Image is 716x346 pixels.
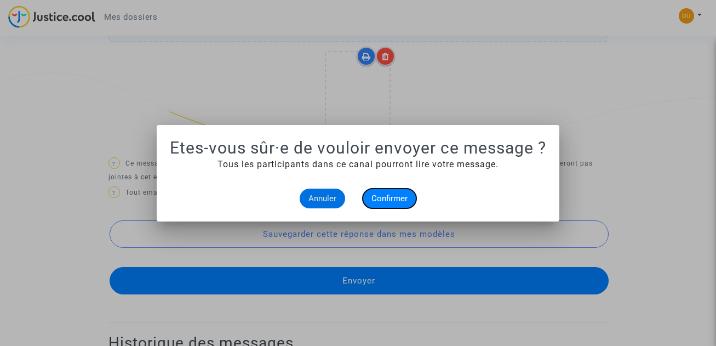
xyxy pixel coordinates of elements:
button: Confirmer [363,189,416,208]
span: Annuler [308,194,336,203]
span: Confirmer [371,194,408,203]
h1: Etes-vous sûr·e de vouloir envoyer ce message ? [170,138,546,158]
span: Tous les participants dans ce canal pourront lire votre message. [217,159,499,169]
button: Annuler [300,189,345,208]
